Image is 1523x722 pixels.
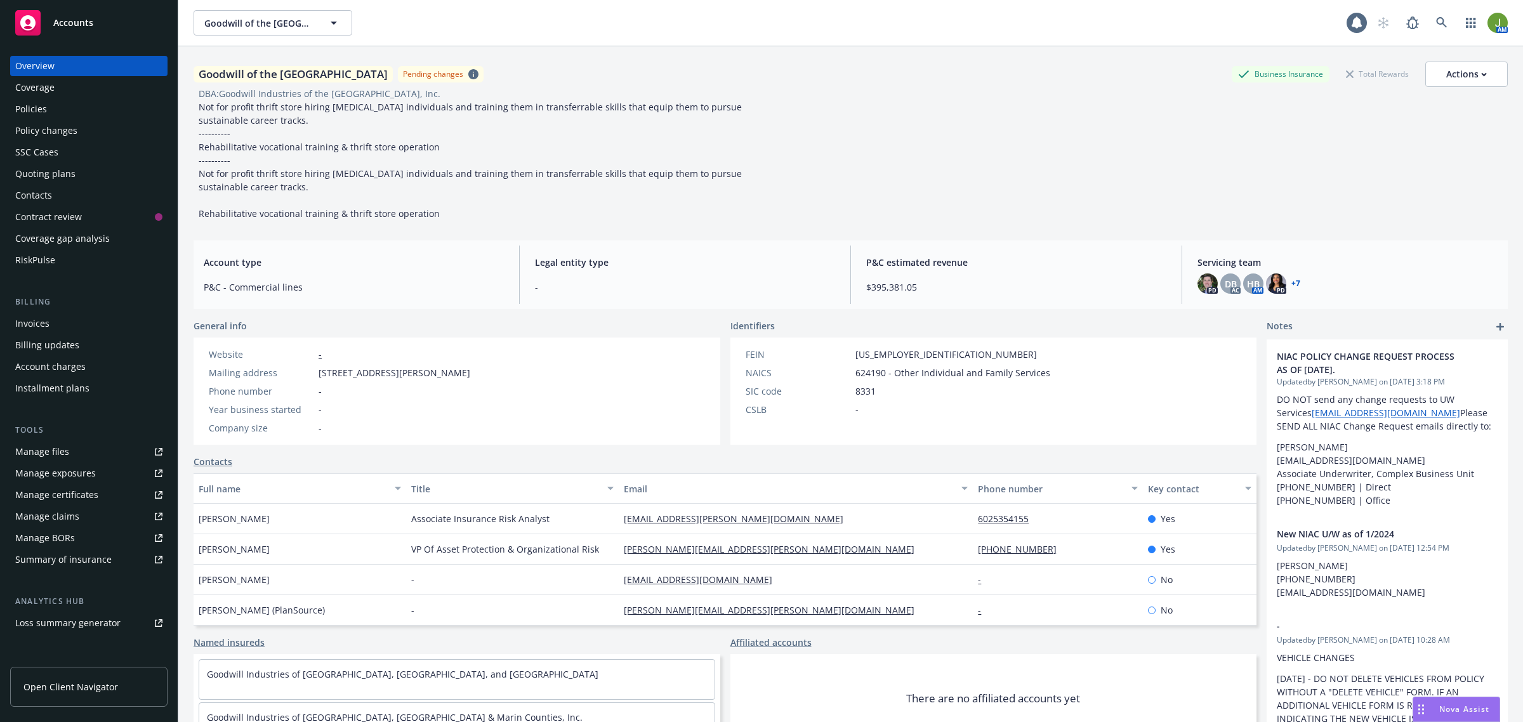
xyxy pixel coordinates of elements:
span: Associate Insurance Risk Analyst [411,512,550,525]
a: [EMAIL_ADDRESS][DOMAIN_NAME] [624,574,782,586]
a: Account charges [10,357,168,377]
a: 6025354155 [978,513,1039,525]
a: Quoting plans [10,164,168,184]
a: Invoices [10,313,168,334]
a: - [319,348,322,360]
span: NIAC POLICY CHANGE REQUEST PROCESS AS OF [DATE]. [1277,350,1465,376]
span: - [411,603,414,617]
span: - [319,421,322,435]
div: Full name [199,482,387,496]
button: Title [406,473,619,504]
div: NAICS [746,366,850,379]
span: [PERSON_NAME] (PlanSource) [199,603,325,617]
a: [PERSON_NAME][EMAIL_ADDRESS][PERSON_NAME][DOMAIN_NAME] [624,543,925,555]
span: [PERSON_NAME] [199,542,270,556]
span: Account type [204,256,504,269]
span: Nova Assist [1439,704,1489,714]
div: Manage files [15,442,69,462]
div: Tools [10,424,168,436]
button: Phone number [973,473,1143,504]
a: - [978,574,991,586]
div: Policy changes [15,121,77,141]
div: Drag to move [1413,697,1429,721]
a: Contract review [10,207,168,227]
span: DB [1225,277,1237,291]
span: There are no affiliated accounts yet [906,691,1080,706]
span: VP Of Asset Protection & Organizational Risk [411,542,599,556]
a: - [978,604,991,616]
div: Pending changes [403,69,463,79]
div: Contract review [15,207,82,227]
span: Updated by [PERSON_NAME] on [DATE] 12:54 PM [1277,542,1498,554]
div: Manage claims [15,506,79,527]
div: SIC code [746,384,850,398]
span: Updated by [PERSON_NAME] on [DATE] 3:18 PM [1277,376,1498,388]
button: Actions [1425,62,1508,87]
a: Goodwill Industries of [GEOGRAPHIC_DATA], [GEOGRAPHIC_DATA], and [GEOGRAPHIC_DATA] [207,668,598,680]
div: NIAC POLICY CHANGE REQUEST PROCESS AS OF [DATE].Updatedby [PERSON_NAME] on [DATE] 3:18 PMDO NOT s... [1267,339,1508,517]
div: Coverage gap analysis [15,228,110,249]
div: Year business started [209,403,313,416]
a: SSC Cases [10,142,168,162]
div: Quoting plans [15,164,76,184]
a: Overview [10,56,168,76]
span: P&C estimated revenue [866,256,1166,269]
span: - [319,403,322,416]
div: Mailing address [209,366,313,379]
div: Key contact [1148,482,1237,496]
a: RiskPulse [10,250,168,270]
div: Account charges [15,357,86,377]
a: Affiliated accounts [730,636,812,649]
p: DO NOT send any change requests to UW Services Please SEND ALL NIAC Change Request emails directl... [1277,393,1498,433]
a: Manage exposures [10,463,168,483]
span: 624190 - Other Individual and Family Services [855,366,1050,379]
div: Phone number [209,384,313,398]
button: Full name [194,473,406,504]
button: Nova Assist [1413,697,1500,722]
span: No [1161,603,1173,617]
span: - [319,384,322,398]
div: Overview [15,56,55,76]
span: Identifiers [730,319,775,332]
span: Legal entity type [535,256,835,269]
a: Manage certificates [10,485,168,505]
div: RiskPulse [15,250,55,270]
span: Not for profit thrift store hiring [MEDICAL_DATA] individuals and training them in transferrable ... [199,101,744,220]
span: [US_EMPLOYER_IDENTIFICATION_NUMBER] [855,348,1037,361]
a: Start snowing [1371,10,1396,36]
a: Summary of insurance [10,549,168,570]
span: HB [1247,277,1260,291]
span: Servicing team [1197,256,1498,269]
div: Manage certificates [15,485,98,505]
span: $395,381.05 [866,280,1166,294]
span: [PERSON_NAME] [199,573,270,586]
div: Manage exposures [15,463,96,483]
p: [PERSON_NAME] [EMAIL_ADDRESS][DOMAIN_NAME] Associate Underwriter, Complex Business Unit [PHONE_NU... [1277,440,1498,507]
div: Manage BORs [15,528,75,548]
div: Contacts [15,185,52,206]
a: Named insureds [194,636,265,649]
a: Accounts [10,5,168,41]
div: Loss summary generator [15,613,121,633]
a: Manage BORs [10,528,168,548]
a: Policy changes [10,121,168,141]
div: SSC Cases [15,142,58,162]
span: Yes [1161,542,1175,556]
img: photo [1487,13,1508,33]
span: General info [194,319,247,332]
a: Loss summary generator [10,613,168,633]
p: [PERSON_NAME] [PHONE_NUMBER] [EMAIL_ADDRESS][DOMAIN_NAME] [1277,559,1498,599]
a: Installment plans [10,378,168,398]
span: - [855,403,859,416]
div: Coverage [15,77,55,98]
div: FEIN [746,348,850,361]
a: [PERSON_NAME][EMAIL_ADDRESS][PERSON_NAME][DOMAIN_NAME] [624,604,925,616]
p: VEHICLE CHANGES [1277,651,1498,664]
span: - [1277,619,1465,633]
span: - [411,573,414,586]
div: DBA: Goodwill Industries of the [GEOGRAPHIC_DATA], Inc. [199,87,440,100]
div: CSLB [746,403,850,416]
div: Goodwill of the [GEOGRAPHIC_DATA] [194,66,393,82]
a: Search [1429,10,1454,36]
a: [PHONE_NUMBER] [978,543,1067,555]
